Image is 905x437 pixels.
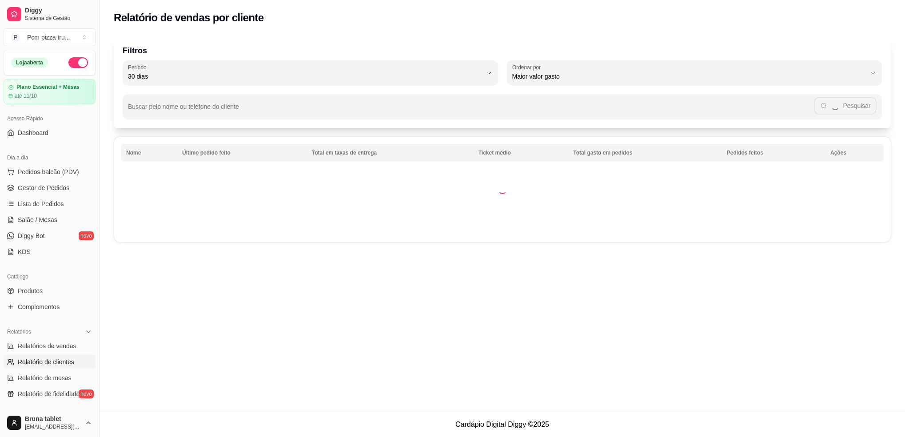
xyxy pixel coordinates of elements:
label: Ordenar por [512,64,544,71]
span: Gestor de Pedidos [18,183,69,192]
div: Loading [498,185,507,194]
button: Ordenar porMaior valor gasto [507,60,882,85]
span: Relatório de fidelidade [18,389,80,398]
button: Bruna tablet[EMAIL_ADDRESS][DOMAIN_NAME] [4,412,96,433]
div: Loja aberta [11,58,48,68]
a: Produtos [4,284,96,298]
a: Plano Essencial + Mesasaté 11/10 [4,79,96,104]
button: Pedidos balcão (PDV) [4,165,96,179]
p: Filtros [123,44,882,57]
a: Salão / Mesas [4,213,96,227]
span: Bruna tablet [25,415,81,423]
label: Período [128,64,149,71]
span: Relatórios de vendas [18,342,76,350]
a: Relatório de mesas [4,371,96,385]
span: P [11,33,20,42]
button: Alterar Status [68,57,88,68]
a: Relatórios de vendas [4,339,96,353]
span: Lista de Pedidos [18,199,64,208]
button: Select a team [4,28,96,46]
a: Gestor de Pedidos [4,181,96,195]
span: Relatórios [7,328,31,335]
div: Pcm pizza tru ... [27,33,70,42]
footer: Cardápio Digital Diggy © 2025 [100,412,905,437]
input: Buscar pelo nome ou telefone do cliente [128,106,814,115]
a: Diggy Botnovo [4,229,96,243]
span: Diggy Bot [18,231,45,240]
a: Relatório de clientes [4,355,96,369]
span: Dashboard [18,128,48,137]
a: Dashboard [4,126,96,140]
span: Produtos [18,286,43,295]
div: Acesso Rápido [4,111,96,126]
a: KDS [4,245,96,259]
a: Lista de Pedidos [4,197,96,211]
div: Dia a dia [4,151,96,165]
span: Complementos [18,302,60,311]
span: Diggy [25,7,92,15]
span: Sistema de Gestão [25,15,92,22]
a: DiggySistema de Gestão [4,4,96,25]
button: Período30 dias [123,60,498,85]
h2: Relatório de vendas por cliente [114,11,264,25]
span: Relatório de clientes [18,358,74,366]
span: Maior valor gasto [512,72,866,81]
article: até 11/10 [15,92,37,99]
article: Plano Essencial + Mesas [16,84,80,91]
span: Relatório de mesas [18,373,72,382]
a: Complementos [4,300,96,314]
span: Salão / Mesas [18,215,57,224]
span: KDS [18,247,31,256]
span: Pedidos balcão (PDV) [18,167,79,176]
div: Catálogo [4,270,96,284]
a: Relatório de fidelidadenovo [4,387,96,401]
span: [EMAIL_ADDRESS][DOMAIN_NAME] [25,423,81,430]
span: 30 dias [128,72,482,81]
